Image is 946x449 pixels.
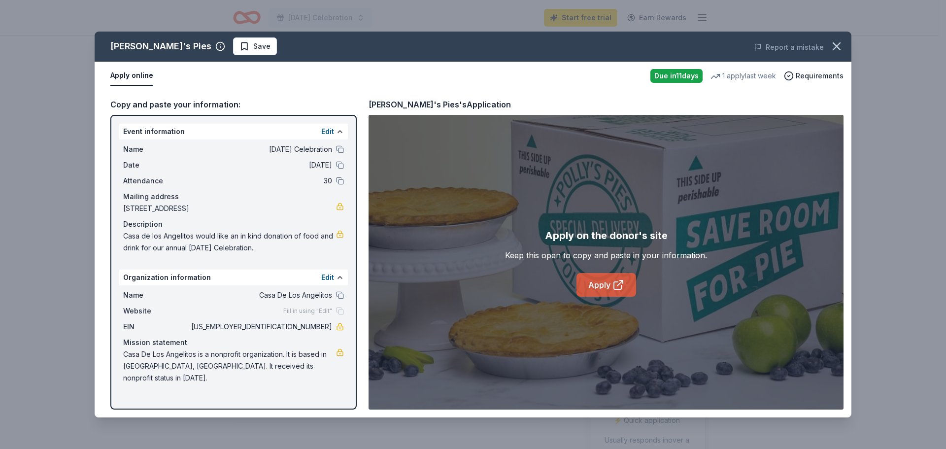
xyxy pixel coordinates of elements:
span: Save [253,40,270,52]
span: Casa De Los Angelitos is a nonprofit organization. It is based in [GEOGRAPHIC_DATA], [GEOGRAPHIC_... [123,348,336,384]
span: Fill in using "Edit" [283,307,332,315]
div: Organization information [119,270,348,285]
span: Requirements [796,70,844,82]
span: Casa de los Angelitos would like an in kind donation of food and drink for our annual [DATE] Cele... [123,230,336,254]
span: [DATE] Celebration [189,143,332,155]
span: Website [123,305,189,317]
div: Description [123,218,344,230]
div: Mission statement [123,337,344,348]
div: 1 apply last week [710,70,776,82]
button: Requirements [784,70,844,82]
div: [PERSON_NAME]'s Pies's Application [369,98,511,111]
div: Due in 11 days [650,69,703,83]
div: Keep this open to copy and paste in your information. [505,249,707,261]
span: Name [123,143,189,155]
button: Report a mistake [754,41,824,53]
span: Attendance [123,175,189,187]
span: [US_EMPLOYER_IDENTIFICATION_NUMBER] [189,321,332,333]
span: Date [123,159,189,171]
span: 30 [189,175,332,187]
button: Save [233,37,277,55]
div: Event information [119,124,348,139]
span: [DATE] [189,159,332,171]
div: Apply on the donor's site [545,228,668,243]
span: Name [123,289,189,301]
button: Edit [321,272,334,283]
div: Mailing address [123,191,344,203]
a: Apply [576,273,636,297]
div: Copy and paste your information: [110,98,357,111]
button: Apply online [110,66,153,86]
button: Edit [321,126,334,138]
span: EIN [123,321,189,333]
div: [PERSON_NAME]'s Pies [110,38,211,54]
span: [STREET_ADDRESS] [123,203,336,214]
span: Casa De Los Angelitos [189,289,332,301]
